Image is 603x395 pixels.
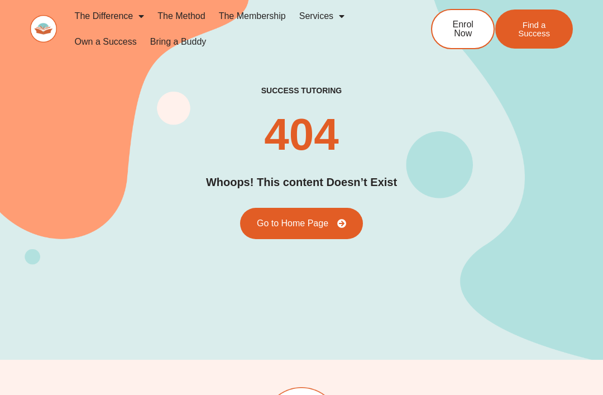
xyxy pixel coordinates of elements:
[411,269,603,395] iframe: Chat Widget
[240,208,363,239] a: Go to Home Page
[449,20,477,38] span: Enrol Now
[68,3,400,55] nav: Menu
[495,9,573,49] a: Find a Success
[68,29,143,55] a: Own a Success
[68,3,151,29] a: The Difference
[293,3,351,29] a: Services
[257,219,328,228] span: Go to Home Page
[264,112,338,157] h2: 404
[151,3,212,29] a: The Method
[261,85,342,96] h2: success tutoring
[212,3,293,29] a: The Membership
[206,174,397,191] h2: Whoops! This content Doesn’t Exist
[431,9,495,49] a: Enrol Now
[143,29,213,55] a: Bring a Buddy
[512,21,556,37] span: Find a Success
